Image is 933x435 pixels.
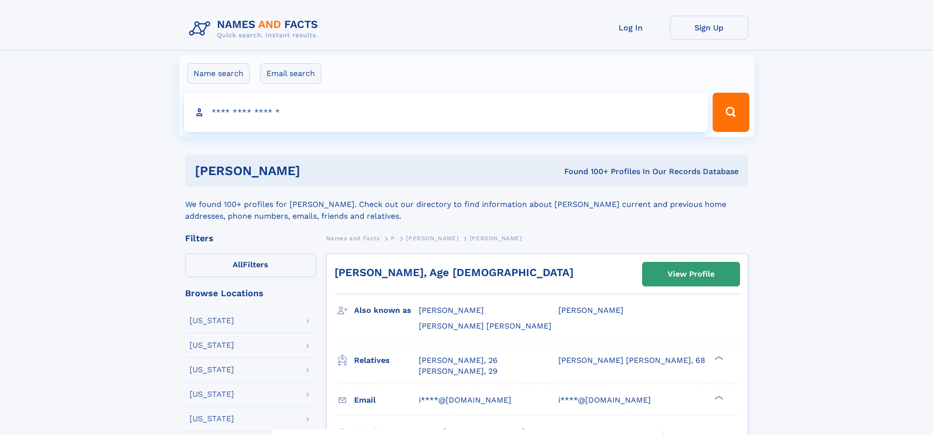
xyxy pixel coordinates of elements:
div: Filters [185,234,316,243]
a: Sign Up [670,16,748,40]
span: P [391,235,395,242]
div: [US_STATE] [190,415,234,423]
a: Names and Facts [326,232,380,244]
button: Search Button [713,93,749,132]
label: Name search [187,63,250,84]
span: [PERSON_NAME] [419,306,484,315]
span: [PERSON_NAME] [406,235,458,242]
h1: [PERSON_NAME] [195,165,432,177]
a: Log In [592,16,670,40]
div: Browse Locations [185,289,316,298]
h3: Also known as [354,302,419,319]
input: search input [184,93,709,132]
div: [US_STATE] [190,366,234,374]
h3: Email [354,392,419,409]
a: P [391,232,395,244]
div: Found 100+ Profiles In Our Records Database [432,166,739,177]
a: [PERSON_NAME], Age [DEMOGRAPHIC_DATA] [335,266,574,279]
span: [PERSON_NAME] [558,306,623,315]
div: [US_STATE] [190,317,234,325]
span: [PERSON_NAME] [PERSON_NAME] [419,321,551,331]
img: Logo Names and Facts [185,16,326,42]
span: All [233,260,243,269]
label: Email search [260,63,321,84]
a: [PERSON_NAME], 26 [419,355,498,366]
div: [US_STATE] [190,341,234,349]
label: Filters [185,254,316,277]
a: [PERSON_NAME] [406,232,458,244]
h3: Relatives [354,352,419,369]
a: View Profile [643,262,740,286]
div: We found 100+ profiles for [PERSON_NAME]. Check out our directory to find information about [PERS... [185,187,748,222]
div: ❯ [712,355,724,361]
a: [PERSON_NAME] [PERSON_NAME], 68 [558,355,705,366]
div: ❯ [712,394,724,401]
div: View Profile [668,263,715,285]
div: [US_STATE] [190,390,234,398]
span: [PERSON_NAME] [470,235,522,242]
a: [PERSON_NAME], 29 [419,366,498,377]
